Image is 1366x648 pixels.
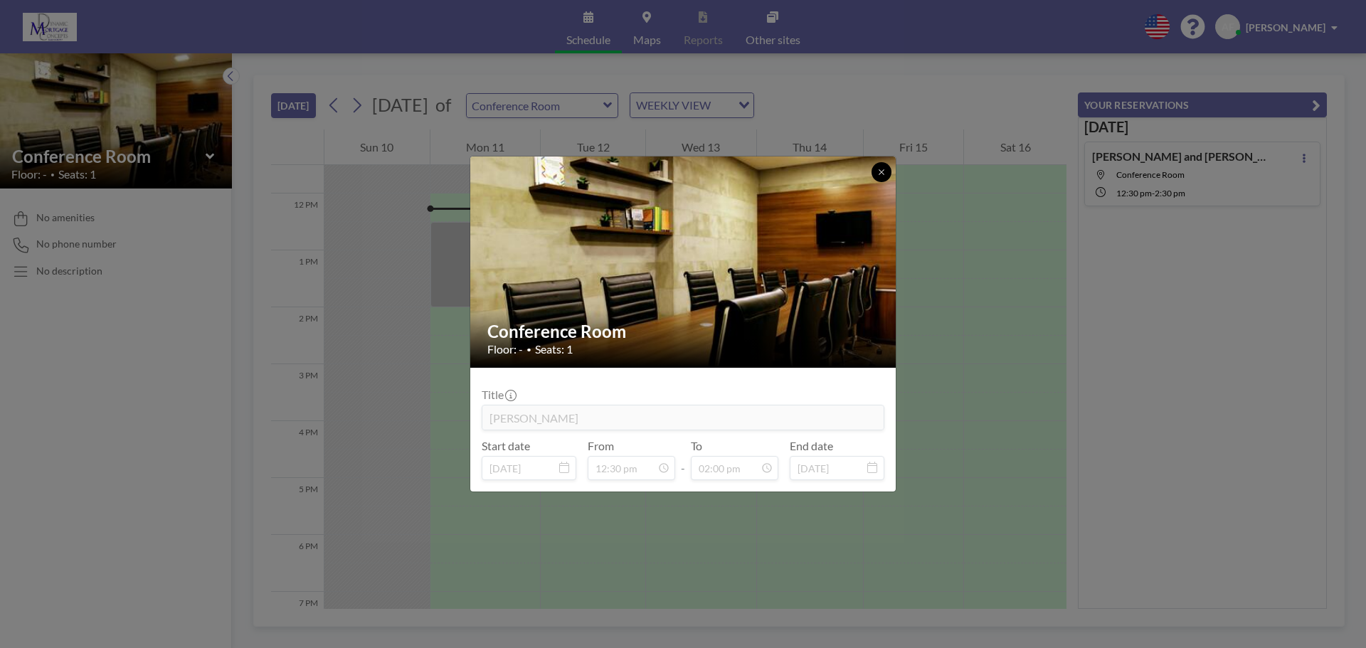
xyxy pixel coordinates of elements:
[487,321,880,342] h2: Conference Room
[691,439,702,453] label: To
[482,405,884,430] input: (No title)
[482,439,530,453] label: Start date
[535,342,573,356] span: Seats: 1
[487,342,523,356] span: Floor: -
[470,120,897,405] img: 537.jpg
[681,444,685,475] span: -
[526,344,531,355] span: •
[588,439,614,453] label: From
[790,439,833,453] label: End date
[482,388,515,402] label: Title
